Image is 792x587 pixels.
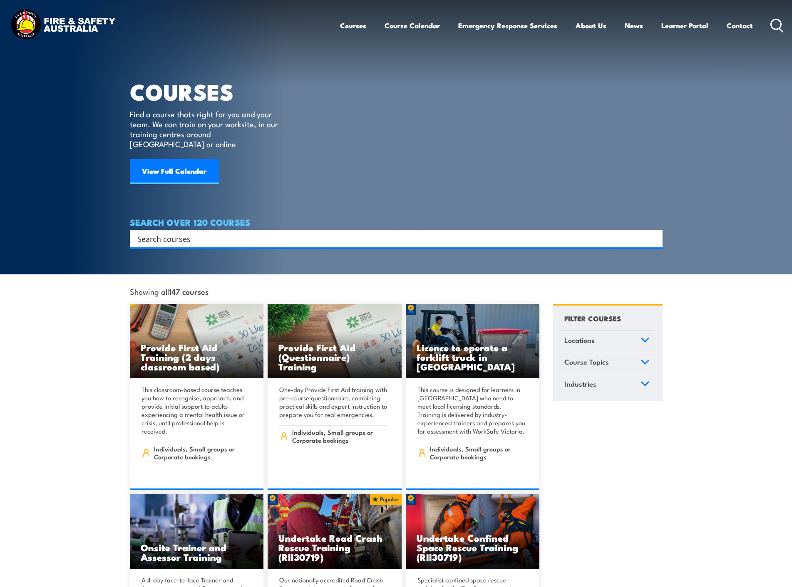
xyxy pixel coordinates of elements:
span: Industries [564,378,596,390]
h3: Provide First Aid (Questionnaire) Training [278,343,391,371]
img: Road Crash Rescue Training [268,494,402,569]
a: Contact [727,15,753,37]
input: Search input [137,232,644,245]
h3: Undertake Confined Space Rescue Training (RII30719) [417,533,529,562]
p: Find a course thats right for you and your team. We can train on your worksite, in our training c... [130,109,282,149]
span: Individuals, Small groups or Corporate bookings [154,445,249,461]
a: Emergency Response Services [458,15,557,37]
img: Mental Health First Aid Training (Standard) – Blended Classroom [268,304,402,379]
img: Safety For Leaders [130,494,264,569]
a: Provide First Aid (Questionnaire) Training [268,304,402,379]
span: Locations [564,335,595,346]
button: Search magnifier button [648,233,660,244]
p: This course is designed for learners in [GEOGRAPHIC_DATA] who need to meet local licensing standa... [417,385,526,435]
a: Course Topics [561,352,653,374]
h3: Licence to operate a forklift truck in [GEOGRAPHIC_DATA] [417,343,529,371]
form: Search form [139,233,646,244]
a: Courses [340,15,366,37]
a: Undertake Confined Space Rescue Training (RII30719) [406,494,540,569]
a: Learner Portal [661,15,708,37]
p: This classroom-based course teaches you how to recognise, approach, and provide initial support t... [142,385,250,435]
span: Course Topics [564,356,609,367]
a: Provide First Aid Training (2 days classroom based) [130,304,264,379]
a: About Us [576,15,606,37]
a: Industries [561,374,653,396]
a: Licence to operate a forklift truck in [GEOGRAPHIC_DATA] [406,304,540,379]
a: Undertake Road Crash Rescue Training (RII30719) [268,494,402,569]
h4: FILTER COURSES [564,313,621,324]
p: One-day Provide First Aid training with pre-course questionnaire, combining practical skills and ... [279,385,387,419]
h3: Provide First Aid Training (2 days classroom based) [141,343,253,371]
img: Licence to operate a forklift truck Training [406,304,540,379]
strong: 147 courses [169,286,209,297]
a: View Full Calendar [130,159,219,184]
span: Showing all [130,287,209,296]
img: Undertake Confined Space Rescue Training (non Fire-Sector) (2) [406,494,540,569]
a: Course Calendar [385,15,440,37]
span: Individuals, Small groups or Corporate bookings [430,445,525,461]
a: Locations [561,330,653,352]
h3: Undertake Road Crash Rescue Training (RII30719) [278,533,391,562]
h1: COURSES [130,81,290,101]
img: Mental Health First Aid Training (Standard) – Classroom [130,304,264,379]
span: Individuals, Small groups or Corporate bookings [292,428,387,444]
h3: Onsite Trainer and Assessor Training [141,543,253,562]
a: Onsite Trainer and Assessor Training [130,494,264,569]
a: News [625,15,643,37]
h4: SEARCH OVER 120 COURSES [130,217,663,227]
